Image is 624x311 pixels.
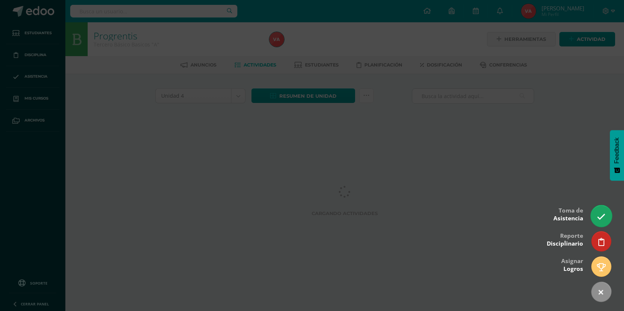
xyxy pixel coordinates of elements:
[547,240,583,247] span: Disciplinario
[563,265,583,273] span: Logros
[547,227,583,251] div: Reporte
[553,202,583,226] div: Toma de
[614,137,620,163] span: Feedback
[561,252,583,276] div: Asignar
[553,214,583,222] span: Asistencia
[610,130,624,181] button: Feedback - Mostrar encuesta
